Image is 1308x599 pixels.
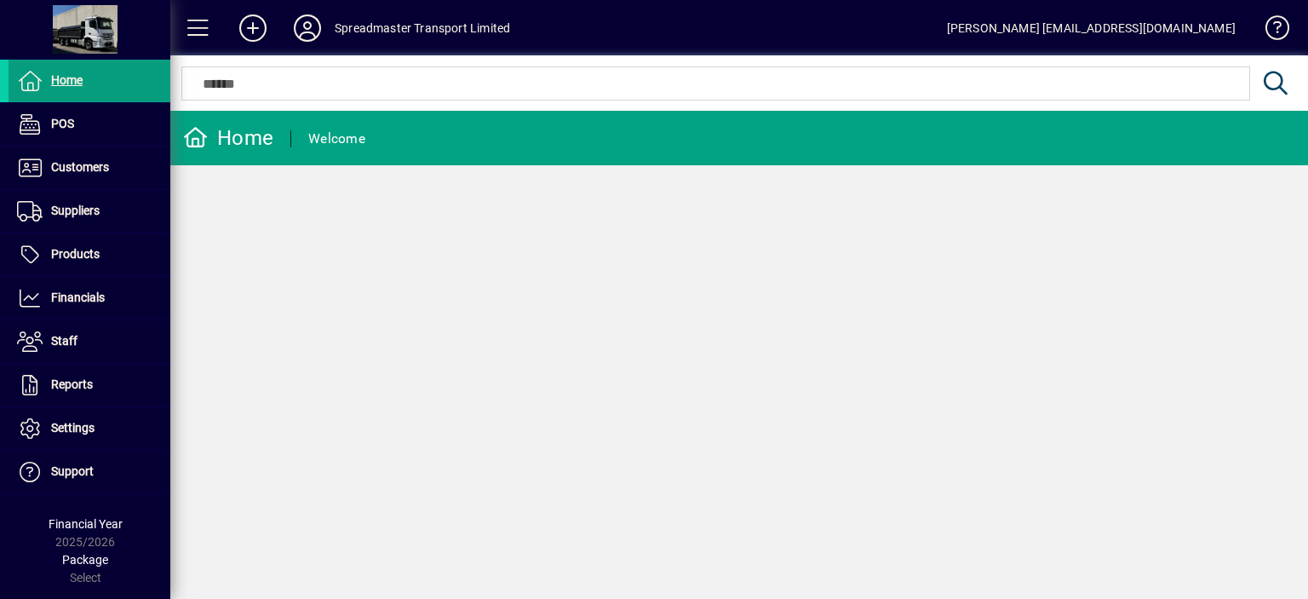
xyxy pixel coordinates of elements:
div: Spreadmaster Transport Limited [335,14,510,42]
a: Customers [9,147,170,189]
a: Suppliers [9,190,170,233]
span: Customers [51,160,109,174]
span: Package [62,553,108,567]
span: Home [51,73,83,87]
a: Reports [9,364,170,406]
a: Knowledge Base [1253,3,1287,59]
a: Products [9,233,170,276]
span: Financials [51,291,105,304]
span: Products [51,247,100,261]
div: Home [183,124,273,152]
button: Add [226,13,280,43]
span: POS [51,117,74,130]
a: POS [9,103,170,146]
span: Support [51,464,94,478]
div: Welcome [308,125,365,153]
span: Suppliers [51,204,100,217]
a: Support [9,451,170,493]
div: [PERSON_NAME] [EMAIL_ADDRESS][DOMAIN_NAME] [947,14,1236,42]
span: Settings [51,421,95,435]
span: Financial Year [49,517,123,531]
a: Staff [9,320,170,363]
a: Settings [9,407,170,450]
a: Financials [9,277,170,320]
span: Reports [51,377,93,391]
span: Staff [51,334,77,348]
button: Profile [280,13,335,43]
